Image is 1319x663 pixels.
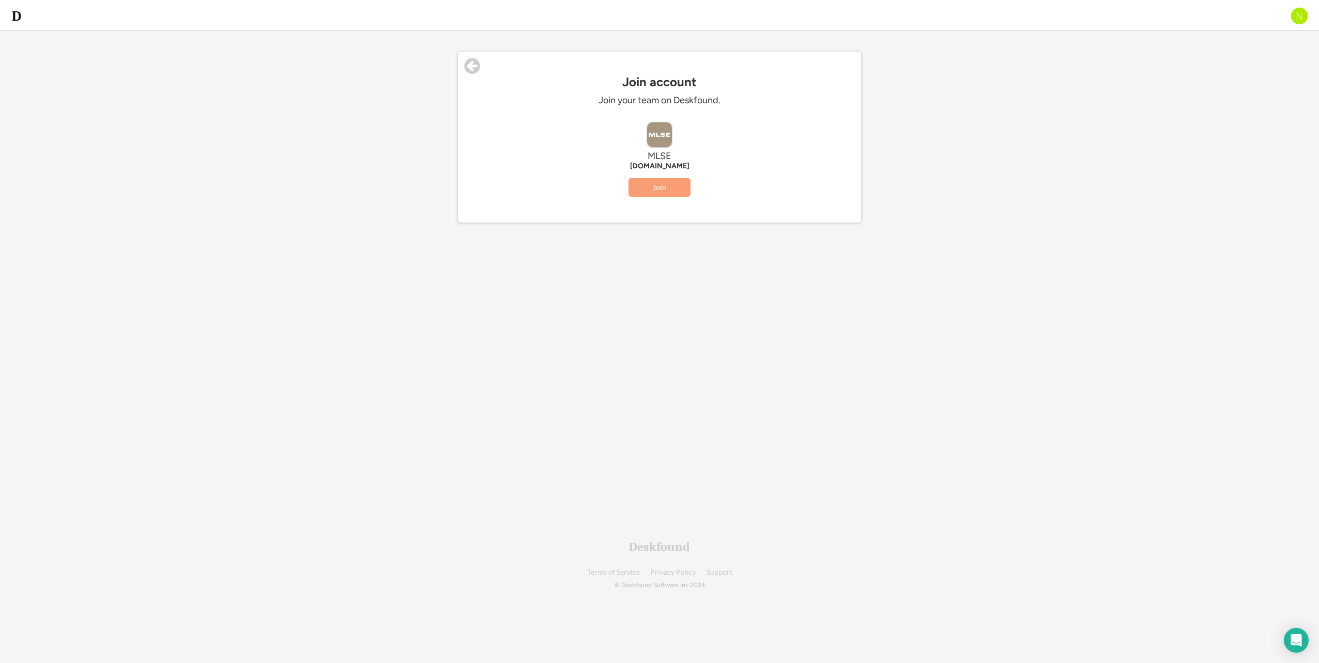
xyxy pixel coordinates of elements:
[629,541,690,553] div: Deskfound
[458,75,861,89] div: Join account
[504,162,815,170] div: [DOMAIN_NAME]
[10,10,23,22] img: d-whitebg.png
[628,178,691,197] button: Join
[647,122,672,147] img: mlse.com
[1284,628,1309,653] div: Open Intercom Messenger
[504,94,815,106] div: Join your team on Deskfound.
[707,569,732,576] a: Support
[587,569,640,576] a: Terms of Service
[504,150,815,162] div: MLSE
[1290,7,1309,25] img: N.png
[650,569,696,576] a: Privacy Policy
